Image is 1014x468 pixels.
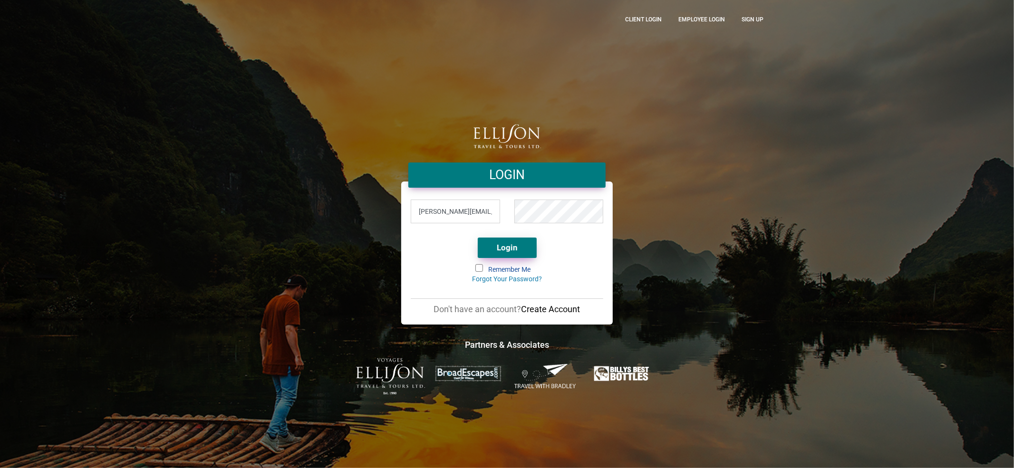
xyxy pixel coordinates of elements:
[476,265,538,275] label: Remember Me
[356,358,425,395] img: ET-Voyages-text-colour-Logo-with-est.png
[243,339,771,351] h4: Partners & Associates
[478,238,537,258] button: Login
[512,363,580,390] img: Travel-With-Bradley.png
[672,7,733,31] a: Employee Login
[473,124,541,148] img: logo.png
[589,363,657,384] img: Billys-Best-Bottles.png
[411,200,500,223] input: Email Address
[434,365,502,382] img: broadescapes.png
[735,7,771,31] a: Sign up
[415,166,599,184] h4: LOGIN
[618,7,669,31] a: CLient Login
[472,275,542,283] a: Forgot Your Password?
[411,304,603,315] p: Don't have an account?
[521,304,580,314] a: Create Account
